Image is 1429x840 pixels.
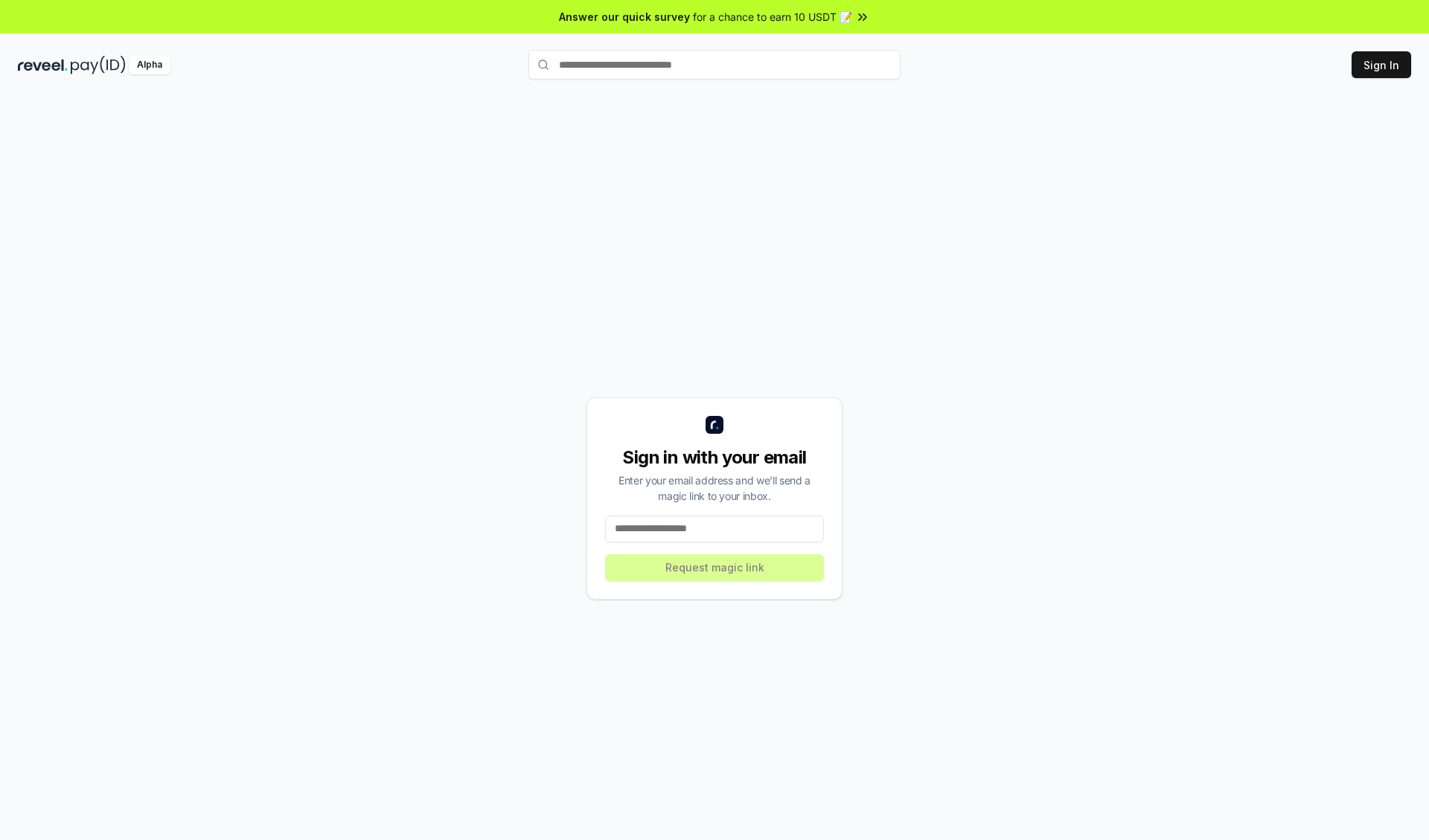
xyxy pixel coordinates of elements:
img: reveel_dark [18,56,68,74]
div: Enter your email address and we’ll send a magic link to your inbox. [605,472,824,504]
img: logo_small [706,416,723,434]
button: Sign In [1352,51,1411,78]
img: pay_id [71,56,126,74]
div: Sign in with your email [605,446,824,469]
span: for a chance to earn 10 USDT 📝 [693,9,852,25]
div: Alpha [129,56,170,74]
span: Answer our quick survey [559,9,690,25]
